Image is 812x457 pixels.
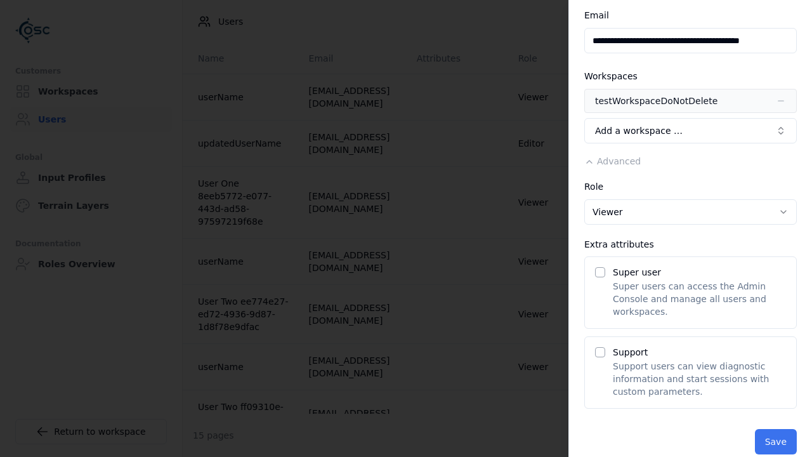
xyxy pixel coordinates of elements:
p: Super users can access the Admin Console and manage all users and workspaces. [613,280,786,318]
label: Role [584,182,603,192]
span: Add a workspace … [595,124,683,137]
p: Support users can view diagnostic information and start sessions with custom parameters. [613,360,786,398]
label: Support [613,347,648,357]
label: Workspaces [584,71,638,81]
button: Save [755,429,797,454]
div: testWorkspaceDoNotDelete [595,95,717,107]
button: Advanced [584,155,641,168]
div: Extra attributes [584,240,797,249]
label: Email [584,10,609,20]
span: Advanced [597,156,641,166]
label: Super user [613,267,661,277]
